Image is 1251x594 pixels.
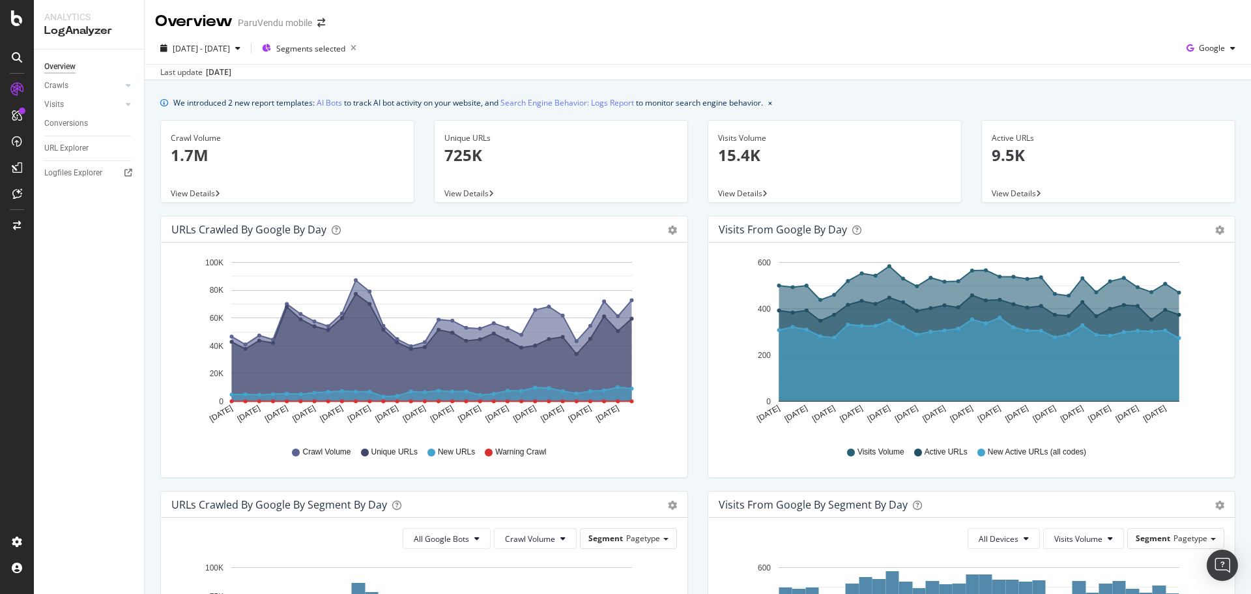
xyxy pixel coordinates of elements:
[719,498,908,511] div: Visits from Google By Segment By Day
[992,132,1225,144] div: Active URLs
[155,10,233,33] div: Overview
[438,447,475,458] span: New URLs
[1114,404,1140,424] text: [DATE]
[44,117,135,130] a: Conversions
[1136,533,1170,544] span: Segment
[238,16,312,29] div: ParuVendu mobile
[291,404,317,424] text: [DATE]
[988,447,1086,458] span: New Active URLs (all codes)
[992,144,1225,166] p: 9.5K
[567,404,593,424] text: [DATE]
[44,79,68,93] div: Crawls
[371,447,418,458] span: Unique URLs
[758,258,771,267] text: 600
[263,404,289,424] text: [DATE]
[505,533,555,544] span: Crawl Volume
[155,38,246,59] button: [DATE] - [DATE]
[44,60,76,74] div: Overview
[718,144,951,166] p: 15.4K
[173,96,763,110] div: We introduced 2 new report templates: to track AI bot activity on your website, and to monitor se...
[44,60,135,74] a: Overview
[317,18,325,27] div: arrow-right-arrow-left
[755,404,781,424] text: [DATE]
[588,533,623,544] span: Segment
[257,38,362,59] button: Segments selected
[976,404,1002,424] text: [DATE]
[1215,226,1224,235] div: gear
[1003,404,1029,424] text: [DATE]
[719,223,847,236] div: Visits from Google by day
[319,404,345,424] text: [DATE]
[925,447,968,458] span: Active URLs
[921,404,947,424] text: [DATE]
[1215,501,1224,510] div: gear
[44,141,135,155] a: URL Explorer
[171,188,215,199] span: View Details
[346,404,372,424] text: [DATE]
[210,342,223,351] text: 40K
[1207,550,1238,581] div: Open Intercom Messenger
[765,93,775,112] button: close banner
[236,404,262,424] text: [DATE]
[1181,38,1241,59] button: Google
[317,96,342,110] a: AI Bots
[44,10,134,23] div: Analytics
[206,67,231,78] div: [DATE]
[210,369,223,378] text: 20K
[949,404,975,424] text: [DATE]
[979,533,1018,544] span: All Devices
[44,79,122,93] a: Crawls
[444,132,678,144] div: Unique URLs
[495,447,546,458] span: Warning Crawl
[208,404,234,424] text: [DATE]
[44,98,122,111] a: Visits
[668,501,677,510] div: gear
[444,144,678,166] p: 725K
[811,404,837,424] text: [DATE]
[456,404,482,424] text: [DATE]
[968,528,1040,549] button: All Devices
[758,304,771,314] text: 400
[758,351,771,360] text: 200
[838,404,864,424] text: [DATE]
[718,188,762,199] span: View Details
[992,188,1036,199] span: View Details
[668,226,677,235] div: gear
[626,533,660,544] span: Pagetype
[210,286,223,295] text: 80K
[173,43,230,54] span: [DATE] - [DATE]
[414,533,469,544] span: All Google Bots
[429,404,455,424] text: [DATE]
[766,397,771,406] text: 0
[171,132,404,144] div: Crawl Volume
[171,253,672,434] svg: A chart.
[205,258,223,267] text: 100K
[484,404,510,424] text: [DATE]
[219,397,223,406] text: 0
[893,404,919,424] text: [DATE]
[758,563,771,572] text: 600
[539,404,566,424] text: [DATE]
[44,117,88,130] div: Conversions
[783,404,809,424] text: [DATE]
[511,404,538,424] text: [DATE]
[494,528,577,549] button: Crawl Volume
[594,404,620,424] text: [DATE]
[866,404,892,424] text: [DATE]
[719,253,1220,434] svg: A chart.
[44,166,135,180] a: Logfiles Explorer
[44,23,134,38] div: LogAnalyzer
[500,96,634,110] a: Search Engine Behavior: Logs Report
[1059,404,1085,424] text: [DATE]
[44,166,102,180] div: Logfiles Explorer
[1043,528,1124,549] button: Visits Volume
[171,498,387,511] div: URLs Crawled by Google By Segment By Day
[302,447,351,458] span: Crawl Volume
[171,144,404,166] p: 1.7M
[1031,404,1057,424] text: [DATE]
[444,188,489,199] span: View Details
[857,447,904,458] span: Visits Volume
[1142,404,1168,424] text: [DATE]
